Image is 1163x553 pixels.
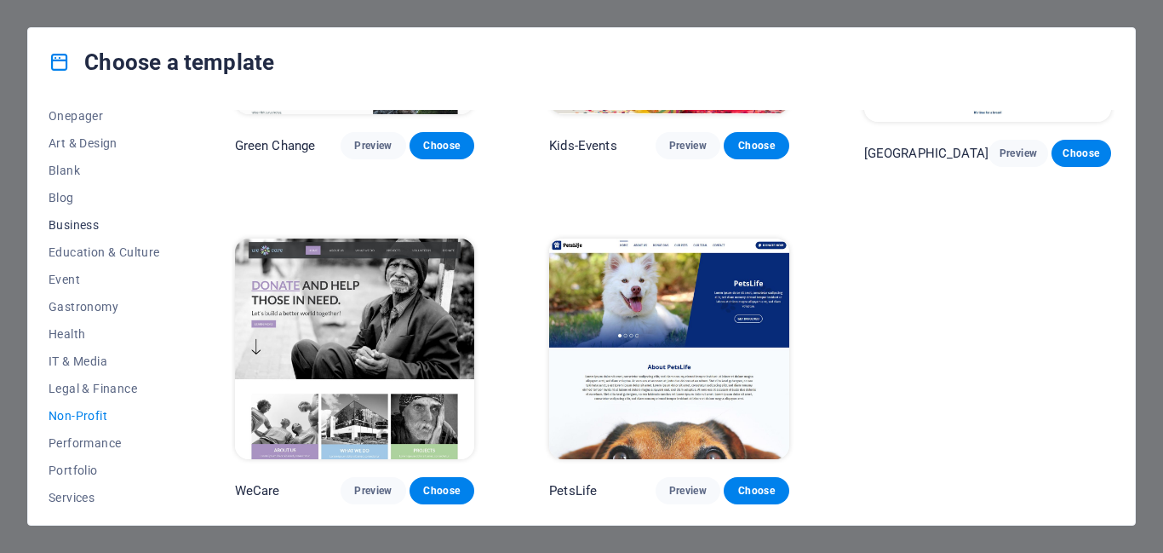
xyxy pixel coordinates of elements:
[864,145,988,162] p: [GEOGRAPHIC_DATA]
[49,102,160,130] button: Onepager
[49,245,160,259] span: Education & Culture
[49,157,160,184] button: Blank
[49,320,160,348] button: Health
[549,482,597,499] p: PetsLife
[49,457,160,484] button: Portfolio
[49,402,160,429] button: Non-Profit
[49,300,160,314] span: Gastronomy
[656,477,720,504] button: Preview
[49,184,160,211] button: Blog
[49,382,160,395] span: Legal & Finance
[49,49,274,76] h4: Choose a template
[49,348,160,375] button: IT & Media
[49,491,160,504] span: Services
[656,132,720,159] button: Preview
[49,266,160,293] button: Event
[669,484,707,498] span: Preview
[49,218,160,232] span: Business
[49,354,160,368] span: IT & Media
[1065,147,1097,160] span: Choose
[49,293,160,320] button: Gastronomy
[354,484,392,498] span: Preview
[549,137,617,154] p: Kids-Events
[49,327,160,341] span: Health
[49,164,160,177] span: Blank
[49,484,160,511] button: Services
[49,239,160,266] button: Education & Culture
[354,139,392,153] span: Preview
[410,477,474,504] button: Choose
[49,130,160,157] button: Art & Design
[549,239,789,459] img: PetsLife
[235,137,316,154] p: Green Change
[235,239,474,459] img: WeCare
[49,211,160,239] button: Business
[49,409,160,423] span: Non-Profit
[341,477,405,504] button: Preview
[49,375,160,402] button: Legal & Finance
[49,436,160,450] span: Performance
[341,132,405,159] button: Preview
[49,429,160,457] button: Performance
[423,139,461,153] span: Choose
[235,482,280,499] p: WeCare
[724,132,788,159] button: Choose
[737,139,775,153] span: Choose
[1002,147,1034,160] span: Preview
[423,484,461,498] span: Choose
[724,477,788,504] button: Choose
[410,132,474,159] button: Choose
[49,109,160,123] span: Onepager
[49,191,160,204] span: Blog
[49,273,160,286] span: Event
[669,139,707,153] span: Preview
[49,464,160,477] span: Portfolio
[988,140,1048,167] button: Preview
[49,136,160,150] span: Art & Design
[737,484,775,498] span: Choose
[1051,140,1111,167] button: Choose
